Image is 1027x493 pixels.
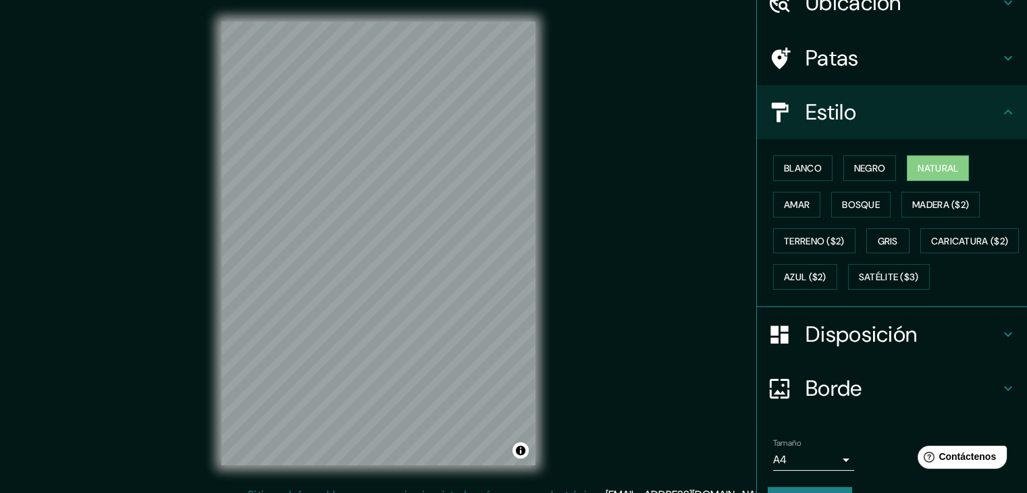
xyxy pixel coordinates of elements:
[918,162,958,174] font: Natural
[784,199,810,211] font: Amar
[806,44,859,72] font: Patas
[878,235,898,247] font: Gris
[931,235,1009,247] font: Caricatura ($2)
[866,228,910,254] button: Gris
[907,155,969,181] button: Natural
[773,264,837,290] button: Azul ($2)
[757,31,1027,85] div: Patas
[784,235,845,247] font: Terreno ($2)
[854,162,886,174] font: Negro
[831,192,891,217] button: Bosque
[773,192,820,217] button: Amar
[757,307,1027,361] div: Disposición
[784,271,826,284] font: Azul ($2)
[806,98,856,126] font: Estilo
[773,155,833,181] button: Blanco
[912,199,969,211] font: Madera ($2)
[221,22,535,465] canvas: Mapa
[842,199,880,211] font: Bosque
[806,320,917,348] font: Disposición
[920,228,1020,254] button: Caricatura ($2)
[757,361,1027,415] div: Borde
[901,192,980,217] button: Madera ($2)
[773,228,855,254] button: Terreno ($2)
[773,449,854,471] div: A4
[907,440,1012,478] iframe: Lanzador de widgets de ayuda
[784,162,822,174] font: Blanco
[757,85,1027,139] div: Estilo
[848,264,930,290] button: Satélite ($3)
[859,271,919,284] font: Satélite ($3)
[843,155,897,181] button: Negro
[806,374,862,403] font: Borde
[773,452,787,467] font: A4
[512,442,529,459] button: Activar o desactivar atribución
[773,438,801,448] font: Tamaño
